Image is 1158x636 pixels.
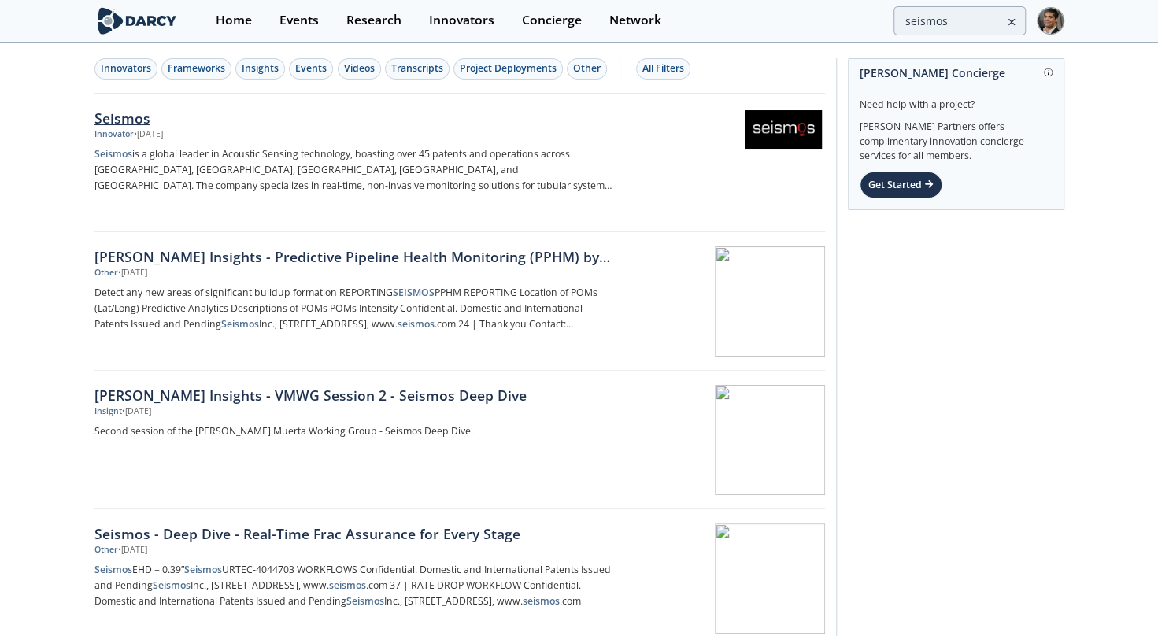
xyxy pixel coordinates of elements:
[429,14,494,27] div: Innovators
[94,7,180,35] img: logo-wide.svg
[289,58,333,79] button: Events
[122,405,151,418] div: • [DATE]
[134,128,163,141] div: • [DATE]
[522,14,582,27] div: Concierge
[860,59,1053,87] div: [PERSON_NAME] Concierge
[391,61,443,76] div: Transcripts
[573,61,601,76] div: Other
[94,385,616,405] div: [PERSON_NAME] Insights - VMWG Session 2 - Seismos Deep Dive
[460,61,557,76] div: Project Deployments
[94,562,616,609] p: EHD = 0.39” URTEC-4044703 WORKFLOWS Confidential. Domestic and International Patents Issued and P...
[161,58,231,79] button: Frameworks
[94,371,825,509] a: [PERSON_NAME] Insights - VMWG Session 2 - Seismos Deep Dive Insight •[DATE] Second session of the...
[642,61,684,76] div: All Filters
[393,286,435,299] strong: SEISMOS
[94,232,825,371] a: [PERSON_NAME] Insights - Predictive Pipeline Health Monitoring (PPHM) by [PERSON_NAME] Other •[DA...
[118,267,147,279] div: • [DATE]
[346,14,401,27] div: Research
[235,58,285,79] button: Insights
[101,61,151,76] div: Innovators
[279,14,319,27] div: Events
[184,563,222,576] strong: Seismos
[453,58,563,79] button: Project Deployments
[893,6,1026,35] input: Advanced Search
[609,14,661,27] div: Network
[94,267,118,279] div: Other
[636,58,690,79] button: All Filters
[168,61,225,76] div: Frameworks
[153,579,191,592] strong: Seismos
[94,563,132,576] strong: Seismos
[216,14,252,27] div: Home
[94,94,825,232] a: Seismos Innovator •[DATE] Seismosis a global leader in Acoustic Sensing technology, boasting over...
[94,544,118,556] div: Other
[1044,68,1053,77] img: information.svg
[860,112,1053,164] div: [PERSON_NAME] Partners offers complimentary innovation concierge services for all members.
[221,317,259,331] strong: Seismos
[385,58,450,79] button: Transcripts
[745,110,822,148] img: Seismos
[94,58,157,79] button: Innovators
[344,61,375,76] div: Videos
[94,246,616,267] div: [PERSON_NAME] Insights - Predictive Pipeline Health Monitoring (PPHM) by [PERSON_NAME]
[94,405,122,418] div: Insight
[1037,7,1064,35] img: Profile
[860,87,1053,112] div: Need help with a project?
[242,61,279,76] div: Insights
[295,61,327,76] div: Events
[94,128,134,141] div: Innovator
[94,523,616,544] div: Seismos - Deep Dive - Real-Time Frac Assurance for Every Stage
[94,147,132,161] strong: Seismos
[94,146,616,194] p: is a global leader in Acoustic Sensing technology, boasting over 45 patents and operations across...
[118,544,147,556] div: • [DATE]
[338,58,381,79] button: Videos
[94,285,616,332] p: Detect any new areas of significant buildup formation REPORTING PPHM REPORTING Location of POMs (...
[94,108,616,128] div: Seismos
[94,423,616,439] p: Second session of the [PERSON_NAME] Muerta Working Group - Seismos Deep Dive.
[329,579,366,592] strong: seismos
[398,317,435,331] strong: seismos
[567,58,607,79] button: Other
[860,172,942,198] div: Get Started
[523,594,560,608] strong: seismos
[346,594,384,608] strong: Seismos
